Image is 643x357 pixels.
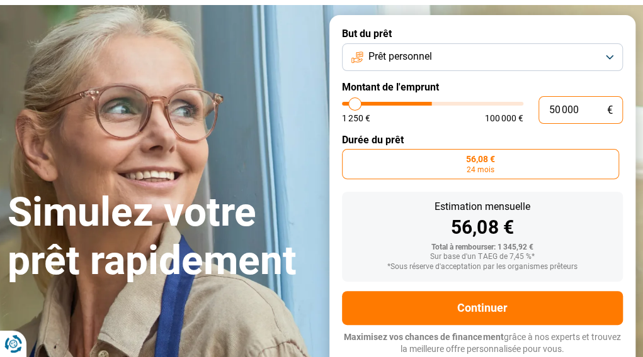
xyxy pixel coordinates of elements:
button: Continuer [342,291,623,325]
label: But du prêt [342,28,623,40]
span: Prêt personnel [368,50,432,63]
div: *Sous réserve d'acceptation par les organismes prêteurs [352,263,613,272]
div: Sur base d'un TAEG de 7,45 %* [352,253,613,261]
label: Durée du prêt [342,134,623,146]
div: Estimation mensuelle [352,202,613,212]
span: 24 mois [467,166,494,173]
div: Total à rembourser: 1 345,92 € [352,243,613,252]
span: € [607,105,613,116]
label: Montant de l'emprunt [342,81,623,93]
span: 1 250 € [342,114,370,123]
div: 56,08 € [352,218,613,237]
span: 100 000 € [485,114,523,123]
span: Maximisez vos chances de financement [344,332,503,342]
span: 56,08 € [466,155,495,163]
p: grâce à nos experts et trouvez la meilleure offre personnalisée pour vous. [342,331,623,356]
h1: Simulez votre prêt rapidement [8,189,314,285]
button: Prêt personnel [342,43,623,71]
